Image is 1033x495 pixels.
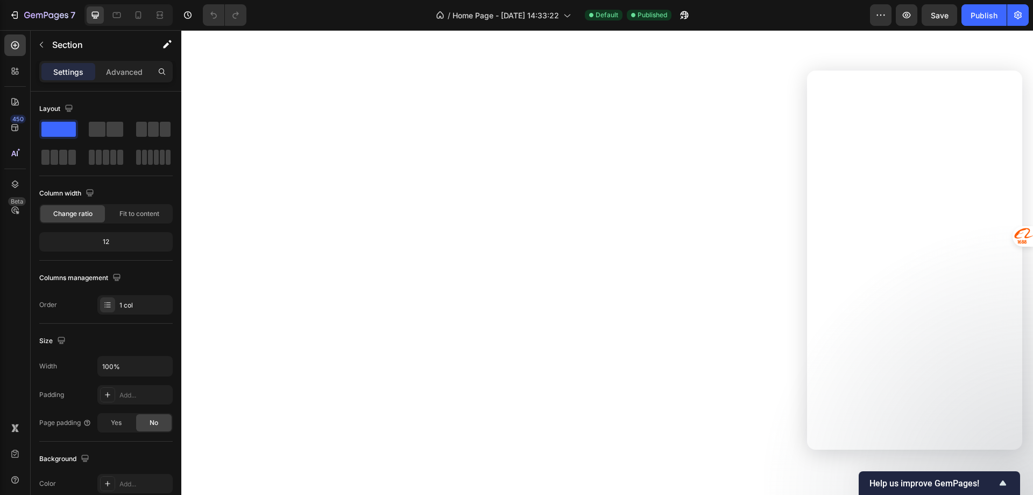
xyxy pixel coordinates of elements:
[98,357,172,376] input: Auto
[106,66,143,78] p: Advanced
[39,334,68,348] div: Size
[39,418,91,428] div: Page padding
[41,234,171,249] div: 12
[70,9,75,22] p: 7
[52,38,140,51] p: Section
[971,10,997,21] div: Publish
[150,418,158,428] span: No
[807,71,1022,450] iframe: Intercom live chat
[111,418,122,428] span: Yes
[452,10,559,21] span: Home Page - [DATE] 14:33:22
[931,11,949,20] span: Save
[596,10,618,20] span: Default
[448,10,450,21] span: /
[39,300,57,310] div: Order
[39,390,64,400] div: Padding
[203,4,246,26] div: Undo/Redo
[181,30,1033,495] iframe: Design area
[39,271,123,285] div: Columns management
[39,452,91,466] div: Background
[39,361,57,371] div: Width
[8,197,26,206] div: Beta
[39,102,75,116] div: Layout
[961,4,1007,26] button: Publish
[119,301,170,310] div: 1 col
[119,391,170,400] div: Add...
[996,442,1022,468] iframe: Intercom live chat
[53,66,83,78] p: Settings
[119,479,170,489] div: Add...
[10,115,26,123] div: 450
[4,4,80,26] button: 7
[119,209,159,219] span: Fit to content
[869,477,1009,490] button: Show survey - Help us improve GemPages!
[39,186,96,201] div: Column width
[53,209,93,219] span: Change ratio
[39,479,56,489] div: Color
[638,10,667,20] span: Published
[922,4,957,26] button: Save
[869,478,996,489] span: Help us improve GemPages!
